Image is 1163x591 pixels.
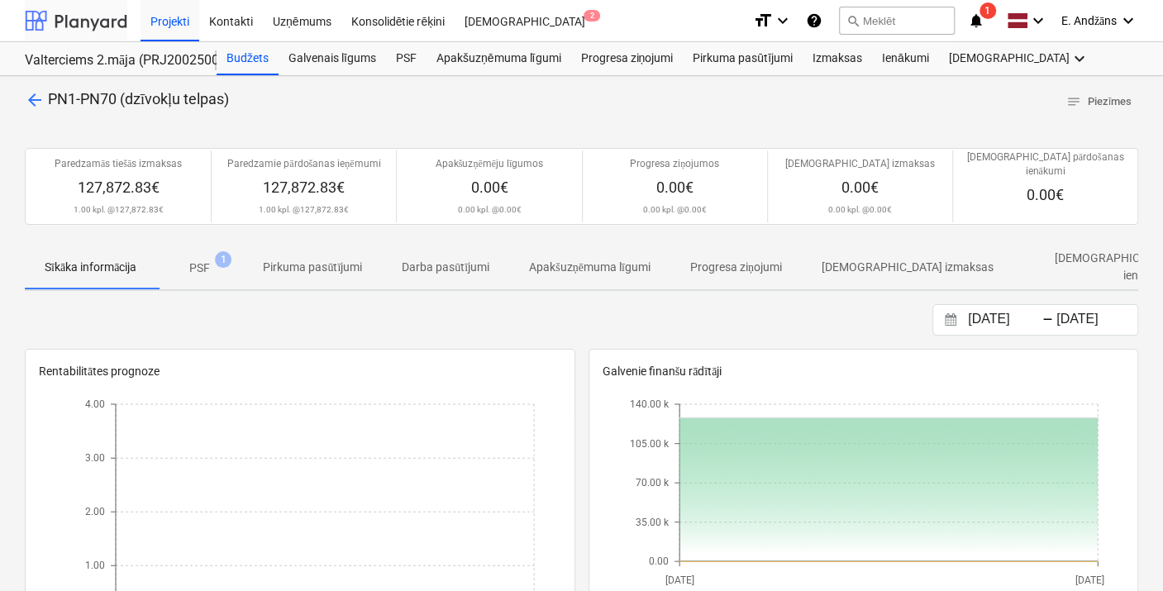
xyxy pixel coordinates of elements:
p: Progresa ziņojumos [630,157,719,171]
p: Apakšuzņēmuma līgumi [529,259,651,276]
tspan: 3.00 [85,453,105,465]
i: format_size [753,11,773,31]
p: 1.00 kpl. @ 127,872.83€ [259,204,349,215]
tspan: 140.00 k [630,399,670,411]
button: Piezīmes [1059,89,1138,115]
a: Apakšuzņēmuma līgumi [427,42,570,75]
p: PSF [189,260,210,277]
a: Progresa ziņojumi [570,42,683,75]
iframe: Chat Widget [1080,512,1163,591]
p: 1.00 kpl. @ 127,872.83€ [74,204,164,215]
tspan: 2.00 [85,507,105,518]
i: keyboard_arrow_down [1028,11,1048,31]
i: notifications [968,11,984,31]
p: 0.00 kpl. @ 0.00€ [828,204,892,215]
span: 0.00€ [470,179,508,196]
p: Darba pasūtījumi [402,259,489,276]
i: keyboard_arrow_down [1118,11,1138,31]
span: 1 [215,251,231,268]
tspan: 0.00 [649,556,669,568]
div: Valterciems 2.māja (PRJ2002500) - 2601936 [25,52,197,69]
a: Ienākumi [872,42,939,75]
p: [DEMOGRAPHIC_DATA] izmaksas [785,157,934,171]
p: Pirkuma pasūtījumi [263,259,362,276]
span: 0.00€ [841,179,879,196]
input: Beigu datums [1053,308,1137,331]
p: Paredzamās tiešās izmaksas [55,157,182,171]
span: E. Andžāns [1061,14,1117,28]
p: 0.00 kpl. @ 0.00€ [457,204,521,215]
span: search [846,14,860,27]
tspan: 105.00 k [630,438,670,450]
p: [DEMOGRAPHIC_DATA] pārdošanas ienākumi [960,150,1131,179]
a: Izmaksas [803,42,872,75]
p: [DEMOGRAPHIC_DATA] izmaksas [822,259,994,276]
span: 0.00€ [1027,186,1064,203]
span: notes [1065,94,1080,109]
tspan: 1.00 [85,560,105,572]
i: keyboard_arrow_down [1070,49,1089,69]
span: arrow_back [25,90,45,110]
tspan: 70.00 k [636,478,670,489]
a: Galvenais līgums [279,42,386,75]
span: Piezīmes [1065,93,1132,112]
tspan: 35.00 k [636,517,670,528]
p: Galvenie finanšu rādītāji [603,363,1125,380]
span: 127,872.83€ [263,179,345,196]
p: Progresa ziņojumi [690,259,782,276]
span: 1 [979,2,996,19]
tspan: [DATE] [665,574,694,586]
span: PN1-PN70 (dzīvokļu telpas) [48,90,229,107]
p: Paredzamie pārdošanas ieņēmumi [227,157,380,171]
div: [DEMOGRAPHIC_DATA] [939,42,1099,75]
i: Zināšanu pamats [806,11,822,31]
span: 127,872.83€ [78,179,160,196]
div: - [1042,315,1053,325]
i: keyboard_arrow_down [773,11,793,31]
p: Sīkāka informācija [45,259,136,276]
span: 0.00€ [656,179,694,196]
p: Apakšuzņēmēju līgumos [436,157,544,171]
a: Pirkuma pasūtījumi [683,42,803,75]
input: Sākuma datums [965,308,1049,331]
tspan: 4.00 [85,399,105,411]
p: Rentabilitātes prognoze [39,363,561,380]
button: Interact with the calendar and add the check-in date for your trip. [937,311,965,330]
span: 2 [584,10,600,21]
a: Budžets [217,42,279,75]
a: PSF [386,42,427,75]
p: 0.00 kpl. @ 0.00€ [643,204,707,215]
button: Meklēt [839,7,955,35]
tspan: [DATE] [1075,574,1104,586]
